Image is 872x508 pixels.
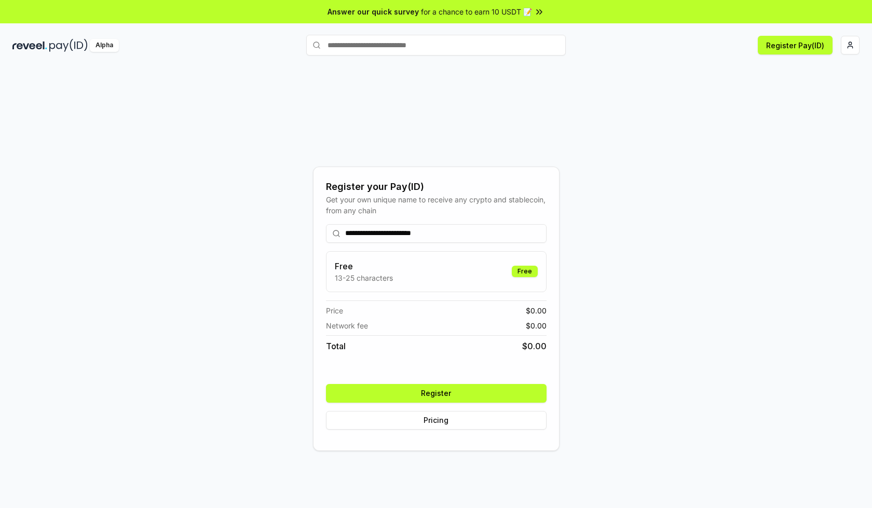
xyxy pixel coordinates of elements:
span: for a chance to earn 10 USDT 📝 [421,6,532,17]
span: $ 0.00 [526,320,547,331]
p: 13-25 characters [335,272,393,283]
img: reveel_dark [12,39,47,52]
span: Network fee [326,320,368,331]
span: $ 0.00 [526,305,547,316]
img: pay_id [49,39,88,52]
div: Free [512,266,538,277]
button: Pricing [326,411,547,430]
h3: Free [335,260,393,272]
div: Get your own unique name to receive any crypto and stablecoin, from any chain [326,194,547,216]
div: Register your Pay(ID) [326,180,547,194]
span: Total [326,340,346,352]
button: Register [326,384,547,403]
div: Alpha [90,39,119,52]
span: $ 0.00 [522,340,547,352]
span: Price [326,305,343,316]
span: Answer our quick survey [328,6,419,17]
button: Register Pay(ID) [758,36,833,54]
